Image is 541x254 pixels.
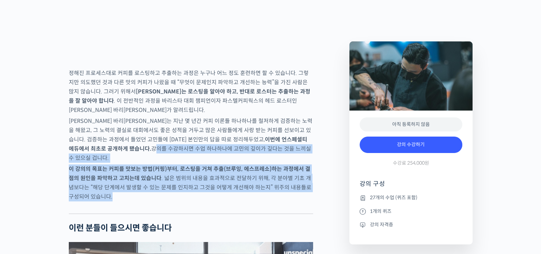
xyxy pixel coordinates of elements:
strong: [PERSON_NAME]는 로스팅을 알아야 하고, 반대로 로스터는 추출하는 과정을 잘 알아야 합니다 [69,88,310,104]
li: 27개의 수업 (퀴즈 포함) [360,194,462,202]
a: 홈 [2,197,45,214]
span: 대화 [63,208,71,213]
div: 아직 등록하지 않음 [360,117,462,131]
strong: 이 강의의 목표는 커피를 맛보는 방법(커핑)부터, 로스팅을 거쳐 추출(브루잉, 에스프레소)하는 과정에서 결점의 원인을 파악하고 고치는데 있습니다 [69,165,310,182]
a: 강의 수강하기 [360,137,462,153]
span: 설정 [106,207,114,213]
a: 1대화 [45,197,88,214]
a: 설정 [88,197,131,214]
p: [PERSON_NAME] 바리[PERSON_NAME]는 지난 몇 년간 커피 이론들 하나하나를 철저하게 검증하는 노력을 해왔고, 그 노력의 결실로 대회에서도 좋은 성적을 거두고... [69,116,313,163]
h4: 강의 구성 [360,180,462,193]
li: 1개의 퀴즈 [360,207,462,215]
li: 강의 자격증 [360,220,462,229]
p: 정해진 프로세스대로 커피를 로스팅하고 추출하는 과정은 누구나 어느 정도 훈련하면 할 수 있습니다. 그렇지만 의도했던 것과 다른 맛의 커피가 나왔을 때 “무엇이 문제인지 파악하... [69,68,313,115]
span: 수강료 254,000원 [393,160,429,166]
strong: 이런 분들이 들으시면 좋습니다 [69,223,172,233]
span: 홈 [22,207,26,213]
span: 1 [69,197,72,202]
strong: 이번에 언스페셜티 에듀에서 최초로 공개하게 됐습니다. [69,136,307,152]
p: . 넓은 범위의 내용을 효과적으로 전달하기 위해, 각 분야별 기초 개념보다는 “해당 단계에서 발생할 수 있는 문제를 인지하고 그것을 어떻게 개선해야 하는지” 위주의 내용들로 ... [69,164,313,201]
